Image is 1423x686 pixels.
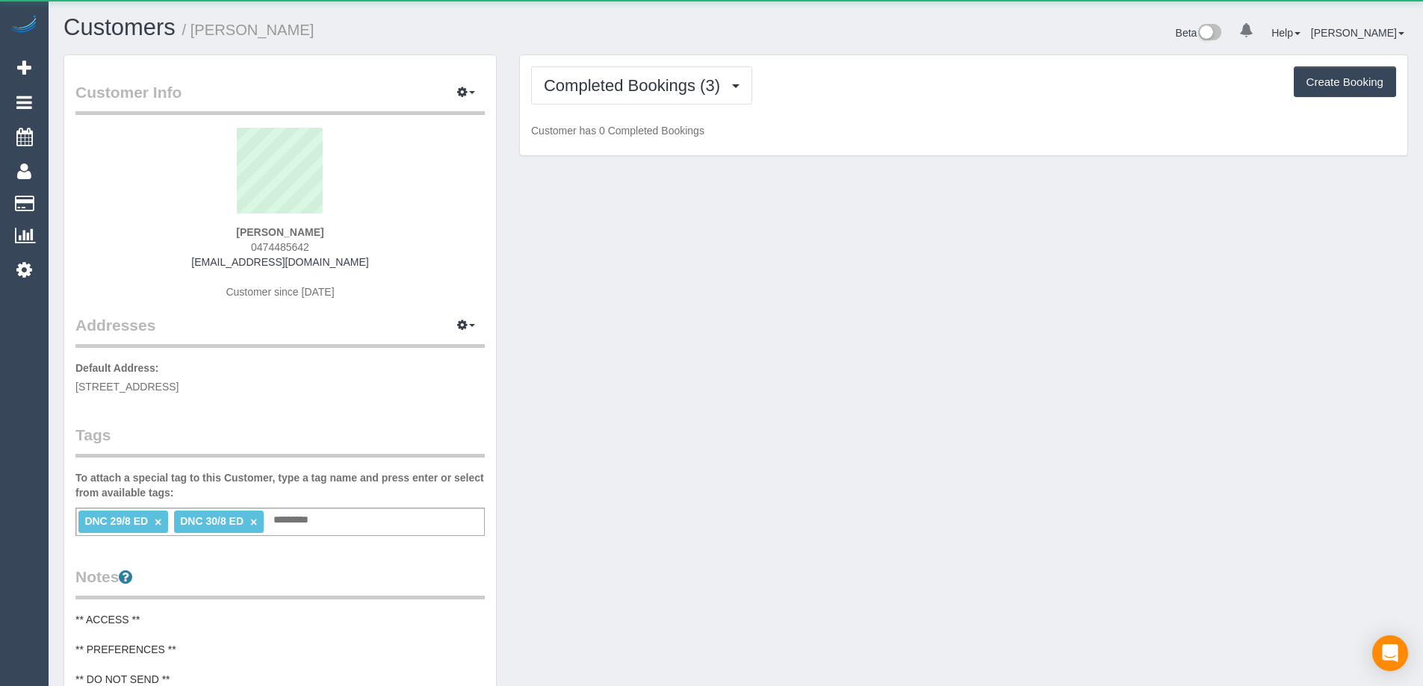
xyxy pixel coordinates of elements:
[531,123,1396,138] p: Customer has 0 Completed Bookings
[155,516,161,528] a: ×
[250,516,257,528] a: ×
[1294,66,1396,98] button: Create Booking
[63,14,176,40] a: Customers
[226,286,334,298] span: Customer since [DATE]
[1176,27,1222,39] a: Beta
[75,361,159,375] label: Default Address:
[75,566,485,599] legend: Notes
[182,22,314,38] small: / [PERSON_NAME]
[544,76,728,95] span: Completed Bookings (3)
[1197,24,1221,43] img: New interface
[9,15,39,36] img: Automaid Logo
[75,470,485,500] label: To attach a special tag to this Customer, type a tag name and press enter or select from availabl...
[531,66,752,105] button: Completed Bookings (3)
[1271,27,1300,39] a: Help
[75,381,179,393] span: [STREET_ADDRESS]
[75,81,485,115] legend: Customer Info
[191,256,368,268] a: [EMAIL_ADDRESS][DOMAIN_NAME]
[180,515,244,527] span: DNC 30/8 ED
[1372,635,1408,671] div: Open Intercom Messenger
[251,241,309,253] span: 0474485642
[236,226,323,238] strong: [PERSON_NAME]
[84,515,148,527] span: DNC 29/8 ED
[1311,27,1404,39] a: [PERSON_NAME]
[75,424,485,458] legend: Tags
